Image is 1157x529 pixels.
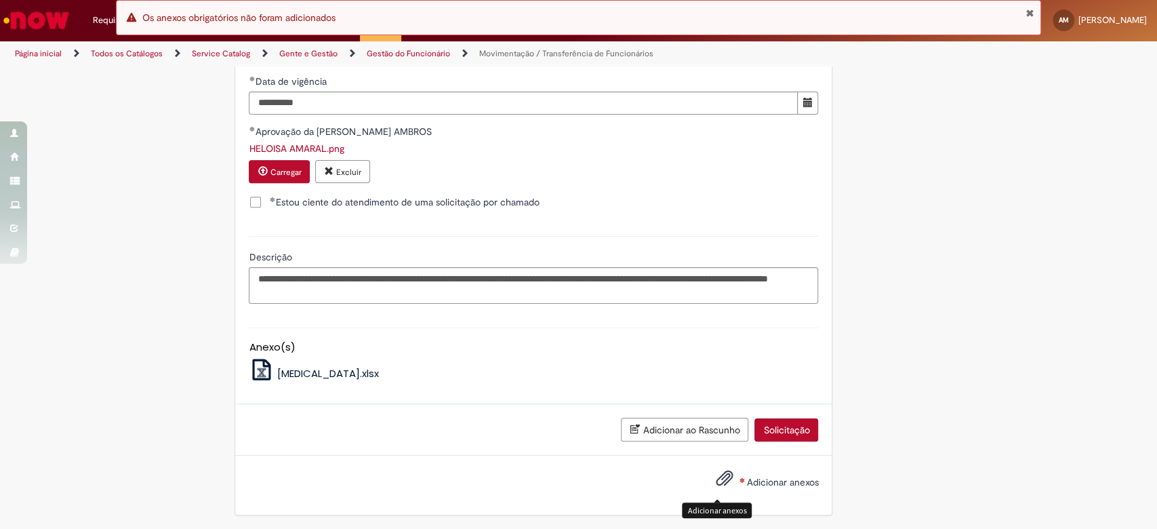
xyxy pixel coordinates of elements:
span: Obrigatório Preenchido [249,76,255,81]
span: [PERSON_NAME] [1078,14,1147,26]
span: Estou ciente do atendimento de uma solicitação por chamado [269,195,539,209]
a: Gente e Gestão [279,48,338,59]
button: Solicitação [754,418,818,442]
a: Download de HELOISA AMARAL.png [249,142,344,155]
input: Data de vigência 01 October 2025 Wednesday [249,92,798,115]
span: Os anexos obrigatórios não foram adicionados [142,12,336,24]
button: Carregar anexo de Aprovação da LARISSA FONTENELLE AMBROS Required [249,160,310,183]
span: AM [1059,16,1069,24]
a: Gestão do Funcionário [367,48,450,59]
a: Movimentação / Transferência de Funcionários [479,48,653,59]
a: Página inicial [15,48,62,59]
button: Adicionar anexos [712,466,736,497]
button: Adicionar ao Rascunho [621,418,748,442]
h5: Anexo(s) [249,342,818,353]
textarea: Descrição [249,267,818,304]
button: Excluir anexo HELOISA AMARAL.png [315,160,370,183]
span: [MEDICAL_DATA].xlsx [277,366,379,380]
button: Mostrar calendário para Data de vigência [797,92,818,115]
span: Data de vigência [255,75,329,87]
ul: Trilhas de página [10,41,761,66]
small: Excluir [336,167,361,178]
div: Adicionar anexos [682,503,752,518]
a: [MEDICAL_DATA].xlsx [249,366,379,380]
a: Service Catalog [192,48,250,59]
span: Descrição [249,251,294,263]
span: Adicionar anexos [746,477,818,489]
a: Todos os Catálogos [91,48,163,59]
img: ServiceNow [1,7,71,34]
button: Fechar Notificação [1025,7,1034,18]
span: Obrigatório Preenchido [269,197,275,202]
span: Requisições [93,14,140,27]
span: Aprovação da [PERSON_NAME] AMBROS [255,125,434,138]
span: Obrigatório Preenchido [249,126,255,132]
small: Carregar [270,167,301,178]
